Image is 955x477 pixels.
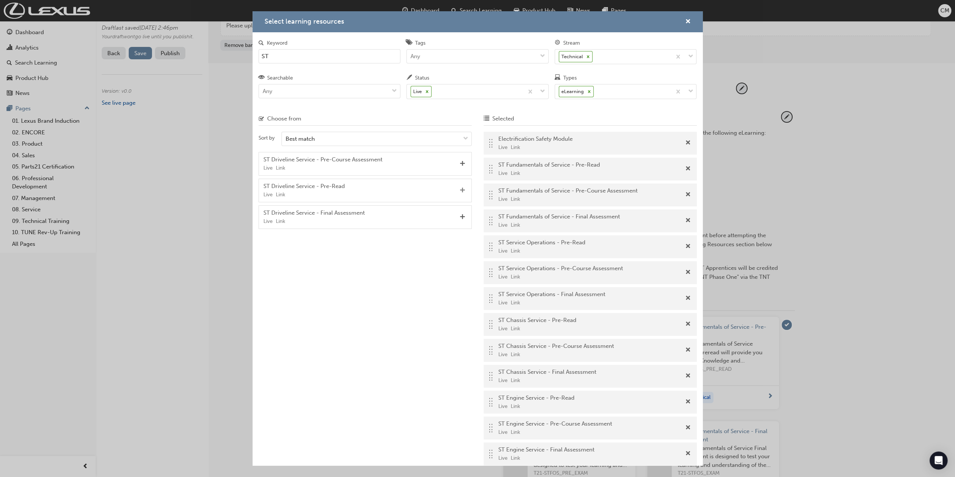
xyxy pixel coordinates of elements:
div: ST Service Operations - Final Assessment [498,290,682,299]
div: ST Driveline Service - Pre-Read [263,182,457,191]
div: ST Engine Service - Pre-Read [498,394,682,402]
span: search-icon [259,40,264,47]
div: Types [563,74,577,82]
span: Select learning resources [265,17,344,26]
div: Live [498,273,508,281]
div: Tags [415,39,426,47]
button: Remove [685,397,691,407]
a: Link [511,299,520,306]
span: Remove [685,218,691,224]
div: Live [498,143,508,152]
div: Live [498,454,508,463]
span: Remove [685,140,691,147]
div: ST Chassis Service - Pre-Course Assessment [498,342,682,351]
span: down-icon [540,87,545,96]
span: Add [460,187,465,194]
button: Remove [685,164,691,174]
div: Live [498,195,508,204]
div: Live [498,325,508,333]
button: Remove [685,294,691,303]
div: .. .. .. .. [488,344,494,357]
span: Remove [685,269,691,276]
div: Live [263,164,273,173]
button: Add [460,212,465,222]
a: Link [511,222,520,228]
div: Live [411,86,423,97]
a: Link [511,403,520,409]
div: .. .. .. .. [488,189,494,201]
span: pen-icon [406,75,412,81]
span: Remove [685,244,691,250]
span: checkbox-icon [259,116,264,122]
button: Remove [685,216,691,226]
span: Remove [685,192,691,199]
div: Technical [559,51,584,62]
div: .. .. .. .. [488,396,494,408]
button: Remove [685,320,691,329]
span: down-icon [463,134,468,144]
div: .. .. .. .. [488,241,494,253]
div: Live [498,351,508,359]
a: Link [511,351,520,358]
span: down-icon [688,87,693,96]
div: .. .. .. .. [488,448,494,460]
button: cross-icon [685,17,691,27]
div: Open Intercom Messenger [929,451,947,469]
div: ST Driveline Service - Pre-Course Assessment [263,155,457,164]
div: Best match [286,135,315,143]
div: Selected [492,114,514,123]
div: Choose from [267,114,301,123]
span: format_ul-icon [484,116,489,122]
span: Remove [685,451,691,457]
a: Link [511,455,520,461]
div: ST Engine Service - Pre-Course Assessment [498,420,682,428]
div: .. .. .. .. [488,318,494,331]
div: Any [263,87,272,95]
span: Add [460,214,465,221]
div: Live [498,221,508,230]
div: ST Chassis Service - Final Assessment [498,368,682,376]
div: .. .. .. .. [488,163,494,175]
span: target-icon [555,40,560,47]
a: Link [511,377,520,384]
span: Remove [685,399,691,406]
div: Any [411,52,420,60]
div: .. .. .. .. [488,292,494,305]
span: Remove [685,425,691,432]
a: Link [511,274,520,280]
a: Link [511,429,520,435]
a: Link [511,196,520,202]
div: Live [498,376,508,385]
a: Link [276,218,285,224]
span: Remove [685,166,691,173]
a: Link [511,170,520,176]
a: Link [511,144,520,150]
span: down-icon [688,52,693,62]
span: Remove [685,295,691,302]
div: ST Engine Service - Final Assessment [498,445,682,454]
a: Link [511,248,520,254]
div: ST Service Operations - Pre-Read [498,238,682,247]
a: Link [276,165,285,171]
button: Remove [685,190,691,200]
span: down-icon [392,86,397,96]
button: Remove [685,423,691,433]
div: Live [263,191,273,199]
div: Live [498,402,508,411]
span: tags-icon [406,40,412,47]
div: .. .. .. .. [488,137,494,149]
div: .. .. .. .. [488,266,494,279]
div: .. .. .. .. [488,215,494,227]
input: Keyword [259,49,401,63]
div: Sort by [259,134,275,142]
span: eye-icon [259,75,264,81]
div: eLearning [559,86,585,97]
button: Remove [685,268,691,277]
div: ST Chassis Service - Pre-Read [498,316,682,325]
button: Remove [685,242,691,251]
div: ST Fundamentals of Service - Pre-Course Assessment [498,187,682,195]
span: down-icon [540,51,545,61]
span: Add [460,161,465,167]
div: ST Driveline Service - Final Assessment [263,209,457,217]
div: Live [498,247,508,256]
